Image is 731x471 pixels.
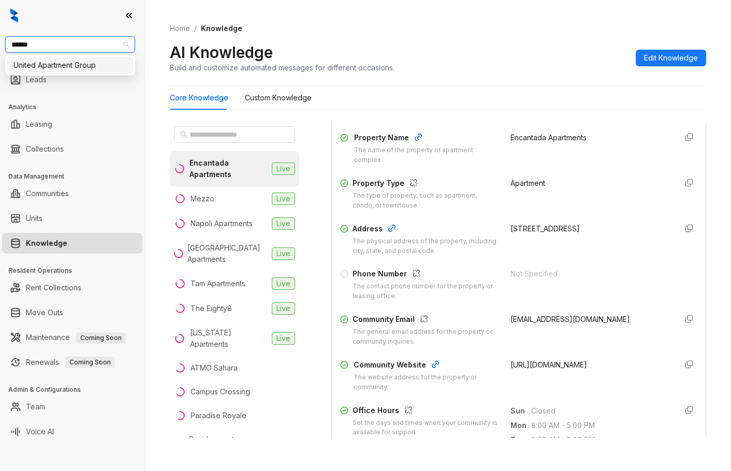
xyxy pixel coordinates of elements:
[272,302,295,315] span: Live
[2,327,142,348] li: Maintenance
[2,183,142,204] li: Communities
[8,102,144,112] h3: Analytics
[194,23,197,34] li: /
[353,327,498,347] div: The general email address for the property or community inquiries.
[201,24,242,33] span: Knowledge
[2,421,142,442] li: Voice AI
[2,233,142,254] li: Knowledge
[191,193,214,204] div: Mezzo
[510,223,668,234] div: [STREET_ADDRESS]
[2,208,142,229] li: Units
[245,92,312,104] div: Custom Knowledge
[10,8,18,23] img: logo
[26,396,45,417] a: Team
[2,277,142,298] li: Rent Collections
[272,247,295,260] span: Live
[272,163,295,175] span: Live
[272,193,295,205] span: Live
[187,242,268,265] div: [GEOGRAPHIC_DATA] Apartments
[354,373,498,392] div: The website address for the property or community.
[353,223,498,237] div: Address
[170,42,273,62] h2: AI Knowledge
[644,52,698,64] span: Edit Knowledge
[7,57,133,73] div: United Apartment Group
[189,157,268,180] div: Encantada Apartments
[170,92,228,104] div: Core Knowledge
[191,218,253,229] div: Napoli Apartments
[353,178,498,191] div: Property Type
[510,420,531,431] span: Mon
[26,233,67,254] a: Knowledge
[26,421,54,442] a: Voice AI
[2,114,142,135] li: Leasing
[510,179,545,187] span: Apartment
[191,278,245,289] div: Tam Apartments
[353,405,498,418] div: Office Hours
[168,23,192,34] a: Home
[26,302,63,323] a: Move Outs
[510,405,531,417] span: Sun
[272,217,295,230] span: Live
[510,315,630,323] span: [EMAIL_ADDRESS][DOMAIN_NAME]
[510,434,531,446] span: Tue
[2,352,142,373] li: Renewals
[531,405,668,417] span: Closed
[170,62,394,73] div: Build and customize automated messages for different occasions.
[353,237,498,256] div: The physical address of the property, including city, state, and postal code.
[26,208,42,229] a: Units
[189,434,295,457] div: Residence at [GEOGRAPHIC_DATA]
[354,359,498,373] div: Community Website
[8,266,144,275] h3: Resident Operations
[636,50,706,66] button: Edit Knowledge
[353,282,498,301] div: The contact phone number for the property or leasing office.
[353,191,498,211] div: The type of property, such as apartment, condo, or townhouse.
[510,360,587,369] span: [URL][DOMAIN_NAME]
[2,396,142,417] li: Team
[353,314,498,327] div: Community Email
[531,420,668,431] span: 8:00 AM - 5:00 PM
[2,139,142,159] li: Collections
[26,139,64,159] a: Collections
[191,362,238,374] div: ATMO Sahara
[26,352,115,373] a: RenewalsComing Soon
[510,133,587,142] span: Encantada Apartments
[2,69,142,90] li: Leads
[531,434,668,446] span: 8:00 AM - 5:00 PM
[353,418,498,438] div: Set the days and times when your community is available for support
[26,183,69,204] a: Communities
[76,332,126,344] span: Coming Soon
[510,268,668,279] div: Not Specified
[8,172,144,181] h3: Data Management
[2,302,142,323] li: Move Outs
[191,303,232,314] div: The Eighty8
[353,268,498,282] div: Phone Number
[354,145,498,165] div: The name of the property or apartment complex.
[272,277,295,290] span: Live
[26,277,81,298] a: Rent Collections
[26,114,52,135] a: Leasing
[8,385,144,394] h3: Admin & Configurations
[354,132,498,145] div: Property Name
[272,332,295,345] span: Live
[191,386,250,398] div: Campus Crossing
[65,357,115,368] span: Coming Soon
[13,60,127,71] div: United Apartment Group
[191,410,246,421] div: Paradise Royale
[190,327,268,350] div: [US_STATE] Apartments
[180,131,187,138] span: search
[26,69,47,90] a: Leads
